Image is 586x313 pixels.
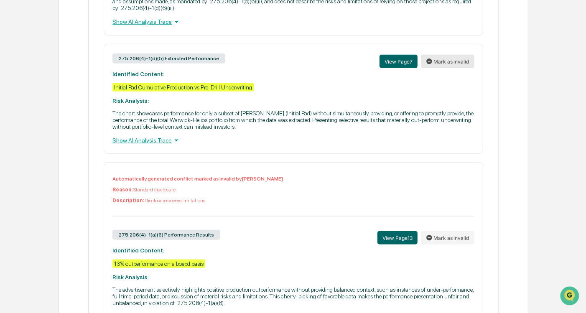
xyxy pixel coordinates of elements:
[380,55,418,68] button: View Page7
[8,64,23,79] img: 1746055101610-c473b297-6a78-478c-a979-82029cc54cd1
[69,105,104,113] span: Attestations
[112,71,164,77] strong: Identified Content:
[421,231,474,244] button: Mark as invalid
[142,66,152,76] button: Start new chat
[112,83,254,92] div: Initial Pad Cumulative Production vs Pre-Drill Underwriting
[28,72,106,79] div: We're available if you need us!
[112,230,220,240] div: 275.206(4)-1(a)(6) Performance Results
[112,187,474,193] p: Standard disclosure
[5,102,57,117] a: 🖐️Preclearance
[112,53,225,64] div: 275.206(4)-1(d)(5) Extracted Performance
[112,247,164,254] strong: Identified Content:
[59,141,101,148] a: Powered byPylon
[112,176,474,182] p: Automatically generated conflict marked as invalid by [PERSON_NAME]
[28,64,137,72] div: Start new chat
[17,121,53,129] span: Data Lookup
[112,97,149,104] strong: Risk Analysis:
[421,55,474,68] button: Mark as invalid
[112,198,474,204] p: Disclosure covers limitations
[17,105,54,113] span: Preclearance
[112,187,132,193] b: Reason:
[5,117,56,132] a: 🔎Data Lookup
[83,141,101,148] span: Pylon
[112,136,474,145] div: Show AI Analysis Trace
[112,17,474,26] div: Show AI Analysis Trace
[8,106,15,112] div: 🖐️
[377,231,418,244] button: View Page13
[112,274,149,280] strong: Risk Analysis:
[8,122,15,128] div: 🔎
[112,260,205,268] div: 13% outperformance on a boepd basis
[61,106,67,112] div: 🗄️
[112,110,474,130] p: The chart showcases performance for only a subset of [PERSON_NAME] (Initial Pad) without simultan...
[112,286,474,306] p: The advertisement selectively highlights positive production outperformance without providing bal...
[8,17,152,31] p: How can we help?
[57,102,107,117] a: 🗄️Attestations
[112,198,144,204] b: Description:
[559,285,582,308] iframe: Open customer support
